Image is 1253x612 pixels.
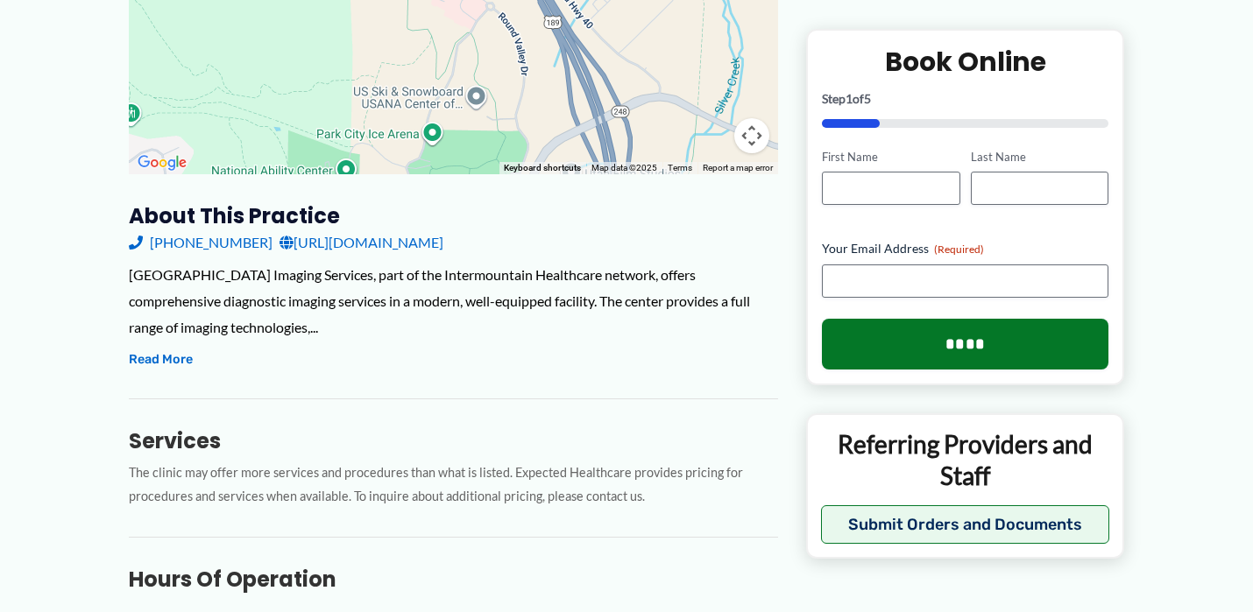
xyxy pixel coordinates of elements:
[133,151,191,174] img: Google
[129,566,778,593] h3: Hours of Operation
[129,427,778,454] h3: Services
[504,162,581,174] button: Keyboard shortcuts
[703,163,773,172] a: Report a map error
[591,163,657,172] span: Map data ©2025
[129,349,193,370] button: Read More
[821,428,1109,492] p: Referring Providers and Staff
[822,148,959,165] label: First Name
[822,92,1108,104] p: Step of
[133,151,191,174] a: Open this area in Google Maps (opens a new window)
[822,44,1108,78] h2: Book Online
[864,90,871,105] span: 5
[668,163,692,172] a: Terms (opens in new tab)
[734,118,769,153] button: Map camera controls
[822,240,1108,257] label: Your Email Address
[846,90,853,105] span: 1
[129,461,778,509] p: The clinic may offer more services and procedures than what is listed. Expected Healthcare provid...
[821,504,1109,543] button: Submit Orders and Documents
[971,148,1108,165] label: Last Name
[129,202,778,229] h3: About this practice
[129,262,778,340] div: [GEOGRAPHIC_DATA] Imaging Services, part of the Intermountain Healthcare network, offers comprehe...
[934,243,984,256] span: (Required)
[280,229,443,256] a: [URL][DOMAIN_NAME]
[129,229,273,256] a: [PHONE_NUMBER]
